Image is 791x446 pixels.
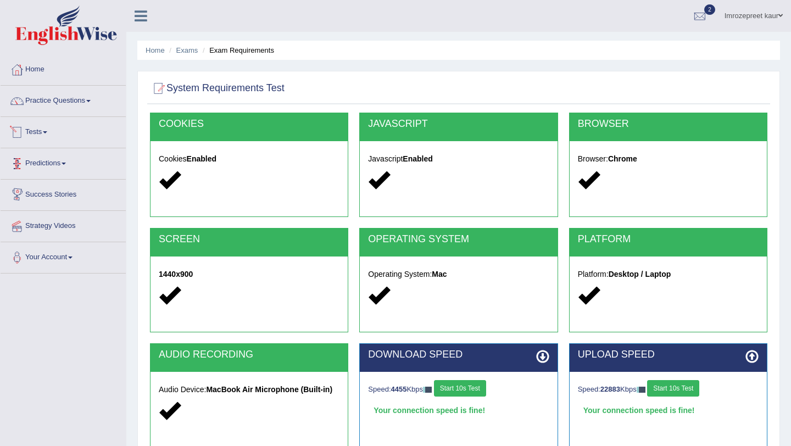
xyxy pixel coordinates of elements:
strong: 4455 [391,385,407,393]
strong: 1440x900 [159,270,193,278]
h2: System Requirements Test [150,80,285,97]
a: Exams [176,46,198,54]
button: Start 10s Test [434,380,486,397]
span: 2 [704,4,715,15]
h2: AUDIO RECORDING [159,349,339,360]
h5: Cookies [159,155,339,163]
div: Your connection speed is fine! [578,402,759,419]
h2: PLATFORM [578,234,759,245]
img: ajax-loader-fb-connection.gif [423,387,432,393]
li: Exam Requirements [200,45,274,55]
h2: UPLOAD SPEED [578,349,759,360]
h2: BROWSER [578,119,759,130]
a: Tests [1,117,126,144]
div: Your connection speed is fine! [368,402,549,419]
img: ajax-loader-fb-connection.gif [637,387,645,393]
strong: Mac [432,270,447,278]
a: Success Stories [1,180,126,207]
a: Home [146,46,165,54]
h2: OPERATING SYSTEM [368,234,549,245]
h5: Audio Device: [159,386,339,394]
a: Home [1,54,126,82]
h2: DOWNLOAD SPEED [368,349,549,360]
h2: SCREEN [159,234,339,245]
h2: JAVASCRIPT [368,119,549,130]
h2: COOKIES [159,119,339,130]
a: Practice Questions [1,86,126,113]
strong: Chrome [608,154,637,163]
strong: MacBook Air Microphone (Built-in) [206,385,332,394]
h5: Javascript [368,155,549,163]
div: Speed: Kbps [578,380,759,399]
div: Speed: Kbps [368,380,549,399]
h5: Browser: [578,155,759,163]
a: Strategy Videos [1,211,126,238]
strong: Desktop / Laptop [609,270,671,278]
strong: Enabled [187,154,216,163]
a: Your Account [1,242,126,270]
a: Predictions [1,148,126,176]
h5: Operating System: [368,270,549,278]
strong: Enabled [403,154,432,163]
h5: Platform: [578,270,759,278]
button: Start 10s Test [647,380,699,397]
strong: 22883 [600,385,620,393]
